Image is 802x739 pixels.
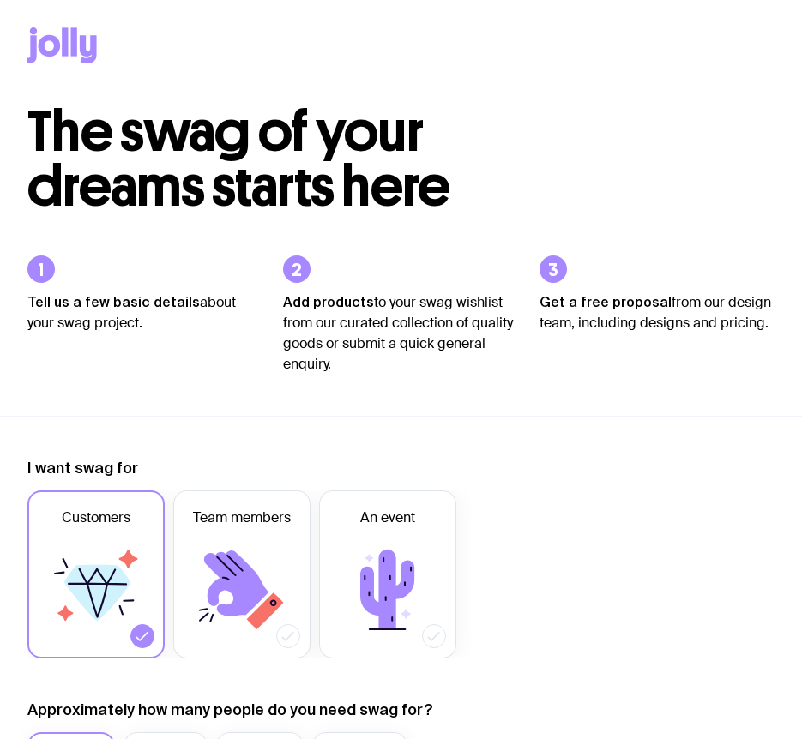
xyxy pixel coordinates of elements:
strong: Add products [283,294,374,309]
span: Customers [62,508,130,528]
strong: Tell us a few basic details [27,294,200,309]
span: The swag of your dreams starts here [27,98,450,220]
strong: Get a free proposal [540,294,672,309]
p: about your swag project. [27,291,262,333]
span: Team members [193,508,291,528]
span: An event [360,508,415,528]
p: to your swag wishlist from our curated collection of quality goods or submit a quick general enqu... [283,291,518,375]
label: Approximately how many people do you need swag for? [27,700,433,720]
p: from our design team, including designs and pricing. [540,291,775,333]
label: I want swag for [27,458,138,478]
